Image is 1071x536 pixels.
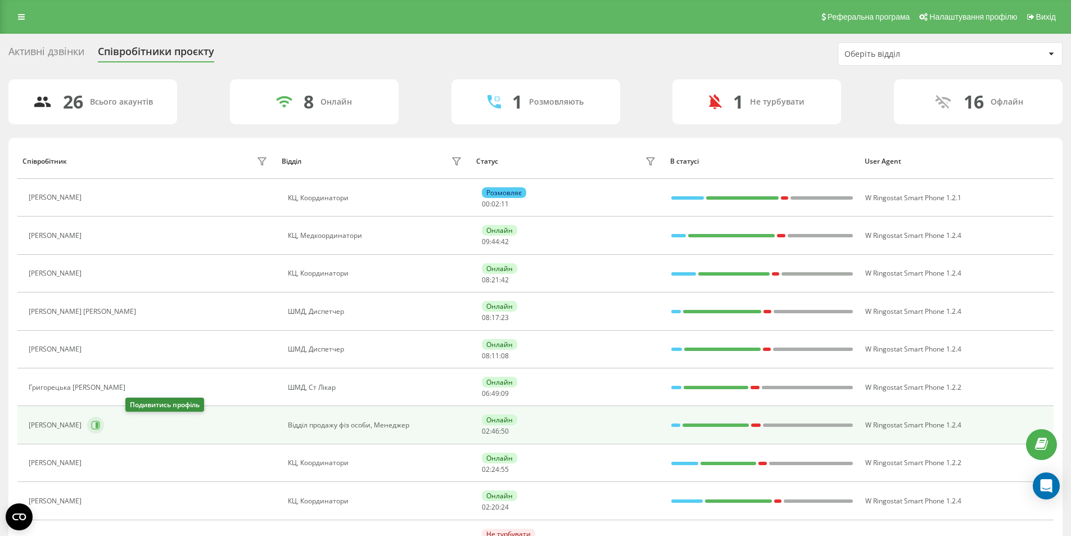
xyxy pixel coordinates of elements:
div: : : [482,390,509,398]
span: Реферальна програма [828,12,910,21]
div: : : [482,238,509,246]
div: КЦ, Координатори [288,497,465,505]
div: Онлайн [482,490,517,501]
div: КЦ, Координатори [288,194,465,202]
span: 21 [491,275,499,285]
div: Відділ [282,157,301,165]
span: 08 [482,275,490,285]
span: 24 [491,465,499,474]
span: W Ringostat Smart Phone 1.2.4 [865,268,961,278]
div: : : [482,200,509,208]
div: Григорецька [PERSON_NAME] [29,384,128,391]
div: Активні дзвінки [8,46,84,63]
span: 02 [482,502,490,512]
div: User Agent [865,157,1049,165]
div: 1 [733,91,743,112]
div: Всього акаунтів [90,97,153,107]
div: Офлайн [991,97,1023,107]
span: 50 [501,426,509,436]
span: 17 [491,313,499,322]
div: КЦ, Медкоординатори [288,232,465,240]
div: Подивитись профіль [125,398,204,412]
span: 20 [491,502,499,512]
span: 23 [501,313,509,322]
div: 16 [964,91,984,112]
div: 1 [512,91,522,112]
span: W Ringostat Smart Phone 1.2.2 [865,458,961,467]
span: Вихід [1036,12,1056,21]
div: 26 [63,91,83,112]
div: Онлайн [482,339,517,350]
button: Open CMP widget [6,503,33,530]
span: 09 [501,389,509,398]
span: 42 [501,275,509,285]
span: W Ringostat Smart Phone 1.2.1 [865,193,961,202]
div: Статус [476,157,498,165]
span: 11 [501,199,509,209]
div: ШМД, Ст Лікар [288,384,465,391]
span: Налаштування профілю [929,12,1017,21]
span: 08 [482,313,490,322]
span: 49 [491,389,499,398]
div: Розмовляють [529,97,584,107]
span: W Ringostat Smart Phone 1.2.4 [865,307,961,316]
div: : : [482,314,509,322]
span: 08 [482,351,490,361]
div: [PERSON_NAME] [29,232,84,240]
div: [PERSON_NAME] [29,345,84,353]
span: 02 [491,199,499,209]
span: W Ringostat Smart Phone 1.2.4 [865,496,961,506]
div: ШМД, Диспетчер [288,308,465,316]
span: W Ringostat Smart Phone 1.2.4 [865,420,961,430]
div: В статусі [670,157,854,165]
span: 42 [501,237,509,246]
div: Онлайн [320,97,352,107]
div: ШМД, Диспетчер [288,345,465,353]
span: W Ringostat Smart Phone 1.2.2 [865,382,961,392]
div: Відділ продажу фіз особи, Менеджер [288,421,465,429]
div: : : [482,466,509,474]
div: Оберіть відділ [844,49,979,59]
div: Онлайн [482,453,517,463]
div: [PERSON_NAME] [29,497,84,505]
span: 02 [482,465,490,474]
div: : : [482,427,509,435]
div: Співробітник [22,157,67,165]
div: КЦ, Координатори [288,459,465,467]
div: [PERSON_NAME] [29,193,84,201]
span: W Ringostat Smart Phone 1.2.4 [865,344,961,354]
span: 11 [491,351,499,361]
div: Онлайн [482,377,517,388]
span: 08 [501,351,509,361]
div: Не турбувати [750,97,805,107]
div: Онлайн [482,225,517,236]
div: Співробітники проєкту [98,46,214,63]
span: 06 [482,389,490,398]
span: 55 [501,465,509,474]
div: : : [482,352,509,360]
span: 00 [482,199,490,209]
span: 09 [482,237,490,246]
div: Онлайн [482,415,517,425]
div: [PERSON_NAME] [29,459,84,467]
div: Онлайн [482,301,517,312]
span: 24 [501,502,509,512]
span: W Ringostat Smart Phone 1.2.4 [865,231,961,240]
div: 8 [304,91,314,112]
div: : : [482,503,509,511]
div: КЦ, Координатори [288,269,465,277]
div: Open Intercom Messenger [1033,472,1060,499]
div: [PERSON_NAME] [29,269,84,277]
div: Розмовляє [482,187,526,198]
div: [PERSON_NAME] [PERSON_NAME] [29,308,139,316]
span: 46 [491,426,499,436]
div: : : [482,276,509,284]
div: Онлайн [482,263,517,274]
span: 44 [491,237,499,246]
div: [PERSON_NAME] [29,421,84,429]
span: 02 [482,426,490,436]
